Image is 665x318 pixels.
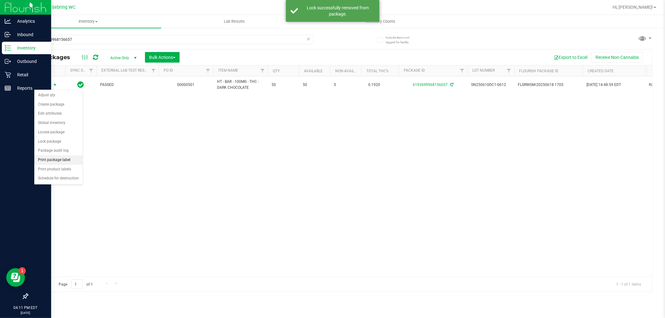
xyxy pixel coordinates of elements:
span: select [51,81,59,89]
a: Available [304,69,323,73]
p: Reports [11,84,48,92]
button: Bulk Actions [145,52,180,63]
li: Print product labels [34,165,83,174]
span: Inventory [15,19,161,24]
a: Lab Results [161,15,307,28]
li: Create package [34,100,83,109]
input: 1 [71,279,83,289]
a: 00000501 [177,83,195,87]
a: Item Name [218,68,238,73]
a: Filter [504,65,514,76]
span: Sync from Compliance System [449,83,453,87]
inline-svg: Retail [5,72,11,78]
a: Total THC% [366,69,389,73]
li: Schedule for destruction [34,174,83,183]
p: Inventory [11,44,48,52]
input: Search Package ID, Item Name, SKU, Lot or Part Number... [27,35,314,44]
span: Page of 1 [53,279,98,289]
span: Inventory Counts [358,19,404,24]
a: Package ID [404,68,425,73]
a: Filter [148,65,159,76]
a: Created Date [588,69,614,73]
a: Filter [86,65,96,76]
span: 0 [334,82,358,88]
span: Sebring WC [52,5,75,10]
span: In Sync [78,80,84,89]
span: 50 [303,82,326,88]
a: Sync Status [70,68,94,73]
div: Lock successfully removed from package. [301,5,375,17]
span: 50 [272,82,295,88]
span: 1 - 1 of 1 items [611,279,646,289]
span: [DATE] 14:48:59 EDT [586,82,621,88]
span: 0.1920 [365,80,383,89]
inline-svg: Reports [5,85,11,91]
a: Flourish Package ID [519,69,558,73]
a: Qty [273,69,280,73]
inline-svg: Outbound [5,58,11,64]
a: Filter [258,65,268,76]
span: Bulk Actions [149,55,176,60]
span: FLSRWGM-20250618-1705 [518,82,579,88]
button: Export to Excel [550,52,591,63]
span: SN250610DC1-0612 [471,82,510,88]
li: Global inventory [34,118,83,128]
span: HT - BAR - 100MG - THC - DARK CHOCOLATE [217,79,264,91]
a: Non-Available [335,69,363,73]
span: PASSED [100,82,155,88]
inline-svg: Analytics [5,18,11,24]
a: 6193699968156657 [413,83,448,87]
p: Outbound [11,58,48,65]
p: Retail [11,71,48,78]
li: Adjust qty [34,91,83,100]
p: Inbound [11,31,48,38]
a: Inventory Counts [307,15,454,28]
span: Lab Results [215,19,253,24]
li: Locate package [34,128,83,137]
li: Print package label [34,155,83,165]
inline-svg: Inbound [5,31,11,38]
button: Receive Non-Cannabis [591,52,643,63]
p: [DATE] [3,311,48,315]
span: Hi, [PERSON_NAME]! [613,5,653,10]
a: Inventory [15,15,161,28]
span: Include items not tagged for facility [386,35,417,45]
inline-svg: Inventory [5,45,11,51]
p: 04:11 PM EDT [3,305,48,311]
p: Analytics [11,17,48,25]
a: Lot Number [472,68,495,73]
span: Clear [306,35,311,43]
li: Package audit log [34,146,83,155]
a: Filter [203,65,213,76]
iframe: Resource center [6,268,25,287]
a: PO ID [164,68,173,73]
a: Filter [457,65,467,76]
a: External Lab Test Result [101,68,150,73]
span: All Packages [32,54,76,61]
li: Lock package [34,137,83,146]
iframe: Resource center unread badge [18,267,26,275]
li: Edit attributes [34,109,83,118]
